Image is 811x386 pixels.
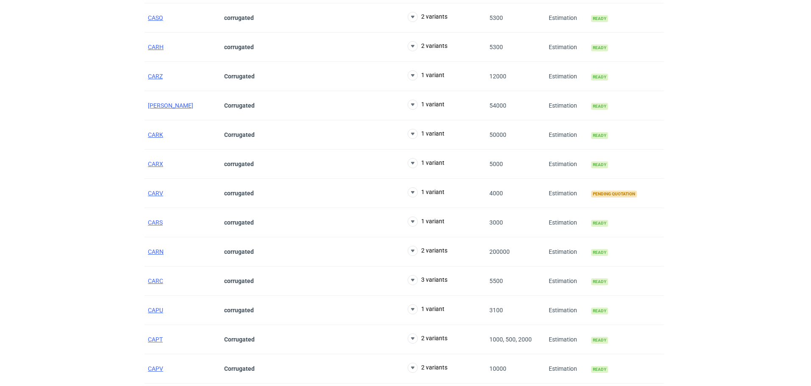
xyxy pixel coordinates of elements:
[148,161,163,167] a: CARX
[545,150,588,179] div: Estimation
[545,91,588,120] div: Estimation
[591,191,637,197] span: Pending quotation
[591,44,608,51] span: Ready
[408,12,447,22] button: 2 variants
[591,220,608,227] span: Ready
[591,74,608,81] span: Ready
[148,44,164,50] a: CARH
[545,179,588,208] div: Estimation
[591,308,608,314] span: Ready
[224,219,254,226] strong: corrugated
[148,336,163,343] a: CAPT
[224,336,255,343] strong: Corrugated
[489,161,503,167] span: 5000
[148,219,163,226] a: CARS
[408,246,447,256] button: 2 variants
[148,131,163,138] a: CARK
[545,62,588,91] div: Estimation
[489,307,503,314] span: 3100
[591,161,608,168] span: Ready
[224,365,255,372] strong: Corrugated
[489,278,503,284] span: 5500
[408,217,444,227] button: 1 variant
[224,44,254,50] strong: corrugated
[489,365,506,372] span: 10000
[489,248,510,255] span: 200000
[545,296,588,325] div: Estimation
[545,3,588,33] div: Estimation
[591,337,608,344] span: Ready
[591,15,608,22] span: Ready
[591,366,608,373] span: Ready
[224,248,254,255] strong: corrugated
[489,102,506,109] span: 54000
[224,131,255,138] strong: Corrugated
[489,190,503,197] span: 4000
[224,102,255,109] strong: Corrugated
[545,325,588,354] div: Estimation
[545,237,588,267] div: Estimation
[489,336,532,343] span: 1000, 500, 2000
[224,161,254,167] strong: corrugated
[224,14,254,21] strong: corrugated
[591,103,608,110] span: Ready
[148,102,193,109] a: [PERSON_NAME]
[591,132,608,139] span: Ready
[408,187,444,197] button: 1 variant
[545,354,588,383] div: Estimation
[224,190,254,197] strong: corrugated
[545,208,588,237] div: Estimation
[489,219,503,226] span: 3000
[408,275,447,285] button: 3 variants
[408,304,444,314] button: 1 variant
[489,14,503,21] span: 5300
[408,129,444,139] button: 1 variant
[591,278,608,285] span: Ready
[489,73,506,80] span: 12000
[408,333,447,344] button: 2 variants
[148,190,163,197] a: CARV
[148,365,163,372] a: CAPV
[545,120,588,150] div: Estimation
[148,278,163,284] a: CARC
[408,100,444,110] button: 1 variant
[148,73,163,80] a: CARZ
[408,158,444,168] button: 1 variant
[148,307,163,314] a: CAPU
[545,267,588,296] div: Estimation
[545,33,588,62] div: Estimation
[408,363,447,373] button: 2 variants
[148,248,164,255] a: CARN
[489,44,503,50] span: 5300
[224,278,254,284] strong: corrugated
[408,70,444,81] button: 1 variant
[224,73,255,80] strong: Corrugated
[408,41,447,51] button: 2 variants
[148,14,163,21] a: CASQ
[489,131,506,138] span: 50000
[591,249,608,256] span: Ready
[224,307,254,314] strong: corrugated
